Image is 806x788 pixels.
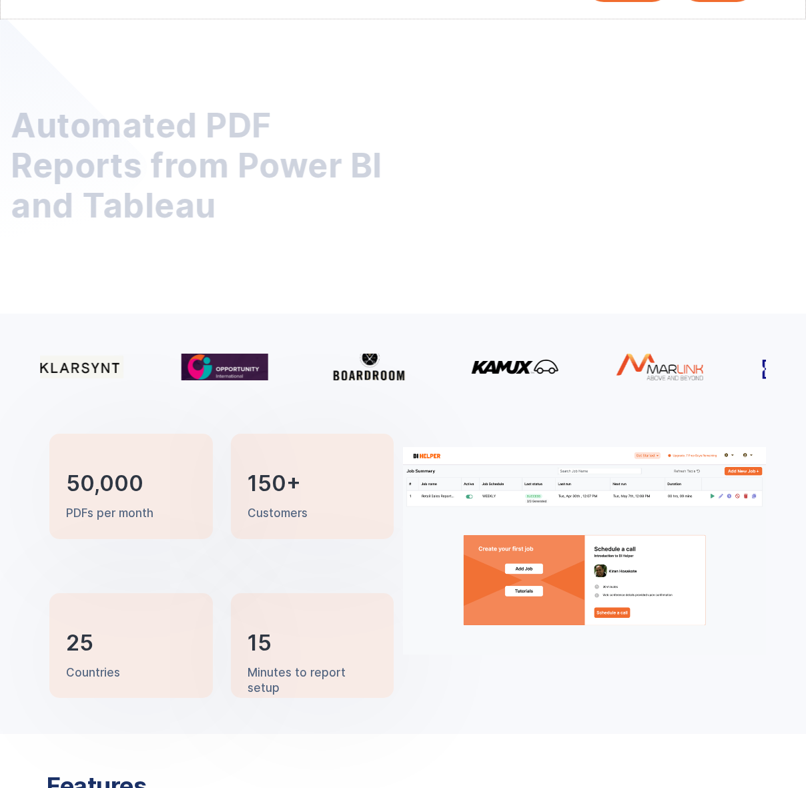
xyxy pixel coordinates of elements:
[248,665,378,697] p: Minutes to report setup
[66,474,143,494] h3: 50,000
[248,506,308,522] p: Customers
[66,506,153,522] p: PDFs per month
[248,474,301,494] h3: 150+
[248,633,272,653] h3: 15
[66,665,120,681] p: Countries
[11,105,390,226] h1: Automated PDF Reports from Power BI and Tableau
[66,633,93,653] h3: 25
[37,356,123,378] img: Klarsynt logo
